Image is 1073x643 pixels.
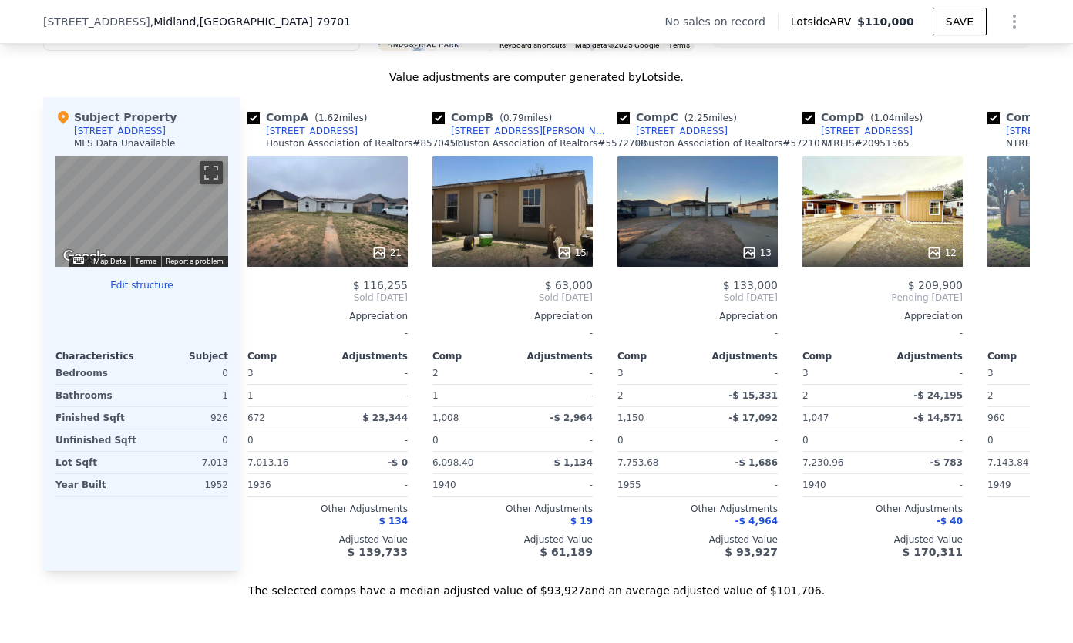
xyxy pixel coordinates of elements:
div: Adjusted Value [247,534,408,546]
span: [STREET_ADDRESS] [43,14,150,29]
div: 12 [927,245,957,261]
span: 0 [432,435,439,446]
span: Lotside ARV [791,14,857,29]
span: 1.04 [874,113,895,123]
button: Map Data [93,256,126,267]
div: 1949 [987,474,1065,496]
div: - [516,362,593,384]
div: No sales on record [665,14,778,29]
span: ( miles) [864,113,929,123]
span: 7,013.16 [247,457,288,468]
div: Subject Property [55,109,177,125]
span: 0 [802,435,809,446]
span: -$ 15,331 [728,390,778,401]
span: -$ 40 [937,516,963,527]
div: Houston Association of Realtors # 5721077 [636,137,832,150]
div: Year Built [55,474,139,496]
div: 1940 [802,474,880,496]
span: $ 133,000 [723,279,778,291]
div: Other Adjustments [617,503,778,515]
div: - [331,429,408,451]
span: -$ 0 [388,457,408,468]
span: $ 134 [378,516,408,527]
a: [STREET_ADDRESS] [247,125,358,137]
div: - [701,362,778,384]
div: Appreciation [802,310,963,322]
span: ( miles) [308,113,373,123]
div: Subject [142,350,228,362]
div: Value adjustments are computer generated by Lotside . [43,69,1030,85]
span: Sold [DATE] [617,291,778,304]
div: Map [55,156,228,267]
span: ( miles) [493,113,558,123]
span: 672 [247,412,265,423]
div: Comp D [802,109,929,125]
span: 0.79 [503,113,524,123]
span: $ 23,344 [362,412,408,423]
a: Open this area in Google Maps (opens a new window) [59,247,110,267]
span: -$ 2,964 [550,412,593,423]
div: 1 [247,385,325,406]
div: - [617,322,778,344]
span: $ 61,189 [540,546,593,558]
div: 1 [432,385,510,406]
div: NTREIS # 20951565 [821,137,910,150]
span: ( miles) [678,113,743,123]
a: [STREET_ADDRESS][PERSON_NAME] [432,125,611,137]
div: Appreciation [617,310,778,322]
div: 21 [372,245,402,261]
div: Comp C [617,109,743,125]
span: 960 [987,412,1005,423]
div: Comp [247,350,328,362]
span: , Midland [150,14,351,29]
span: $ 170,311 [903,546,963,558]
span: $ 19 [570,516,593,527]
div: Street View [55,156,228,267]
div: MLS Data Unavailable [74,137,176,150]
div: 1940 [432,474,510,496]
span: -$ 783 [930,457,963,468]
button: Keyboard shortcuts [499,40,566,51]
div: Other Adjustments [432,503,593,515]
div: Adjustments [513,350,593,362]
div: 0 [145,362,228,384]
div: - [886,362,963,384]
div: 926 [145,407,228,429]
div: Adjusted Value [432,534,593,546]
div: - [701,474,778,496]
div: 13 [742,245,772,261]
span: $ 116,255 [353,279,408,291]
span: 3 [802,368,809,379]
div: - [331,474,408,496]
div: Comp [987,350,1068,362]
div: Appreciation [247,310,408,322]
button: SAVE [933,8,987,35]
span: $ 93,927 [725,546,778,558]
span: 7,753.68 [617,457,658,468]
div: - [701,429,778,451]
span: $110,000 [857,15,914,28]
div: 1955 [617,474,695,496]
span: 1,047 [802,412,829,423]
span: $ 209,900 [908,279,963,291]
div: Unfinished Sqft [55,429,139,451]
a: [STREET_ADDRESS] [617,125,728,137]
span: $ 139,733 [348,546,408,558]
div: - [247,322,408,344]
button: Keyboard shortcuts [73,257,84,264]
span: -$ 1,686 [735,457,778,468]
div: Adjusted Value [617,534,778,546]
div: Houston Association of Realtors # 85704511 [266,137,467,150]
div: - [516,385,593,406]
span: 0 [617,435,624,446]
span: 0 [247,435,254,446]
button: Toggle fullscreen view [200,161,223,184]
div: Finished Sqft [55,407,139,429]
div: Bedrooms [55,362,139,384]
img: Google [59,247,110,267]
span: -$ 14,571 [913,412,963,423]
div: - [432,322,593,344]
div: Other Adjustments [802,503,963,515]
span: Pending [DATE] [802,291,963,304]
span: 1,008 [432,412,459,423]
